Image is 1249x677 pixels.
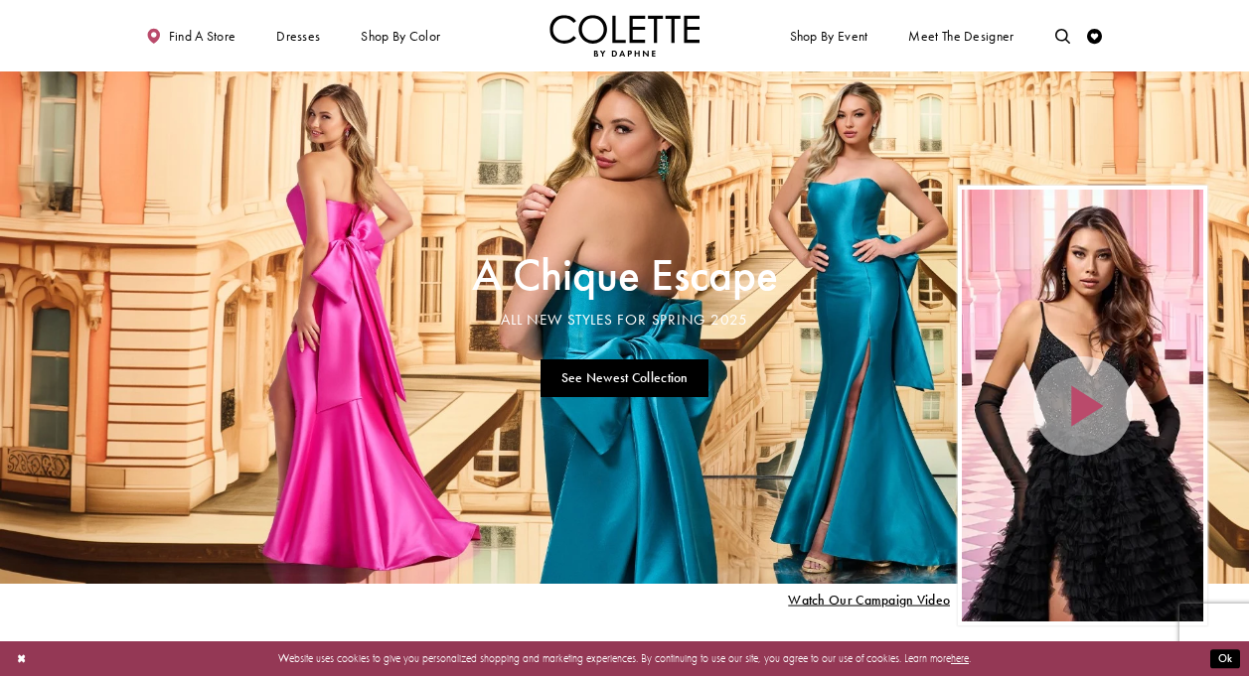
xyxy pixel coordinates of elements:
[9,646,34,673] button: Close Dialog
[1210,650,1240,669] button: Submit Dialog
[951,652,969,666] a: here
[962,190,1204,621] div: Video Player
[358,15,444,57] span: Shop by color
[541,359,708,398] a: See Newest Collection A Chique Escape All New Styles For Spring 2025
[786,15,871,57] span: Shop By Event
[549,15,701,57] img: Colette by Daphne
[905,15,1018,57] a: Meet the designer
[908,29,1014,44] span: Meet the designer
[1051,15,1074,57] a: Toggle search
[361,29,440,44] span: Shop by color
[108,649,1141,669] p: Website uses cookies to give you personalized shopping and marketing experiences. By continuing t...
[788,592,950,607] span: Play Slide #15 Video
[467,352,782,404] ul: Slider Links
[272,15,324,57] span: Dresses
[169,29,236,44] span: Find a store
[790,29,868,44] span: Shop By Event
[549,15,701,57] a: Visit Home Page
[1084,15,1107,57] a: Check Wishlist
[276,29,320,44] span: Dresses
[143,15,239,57] a: Find a store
